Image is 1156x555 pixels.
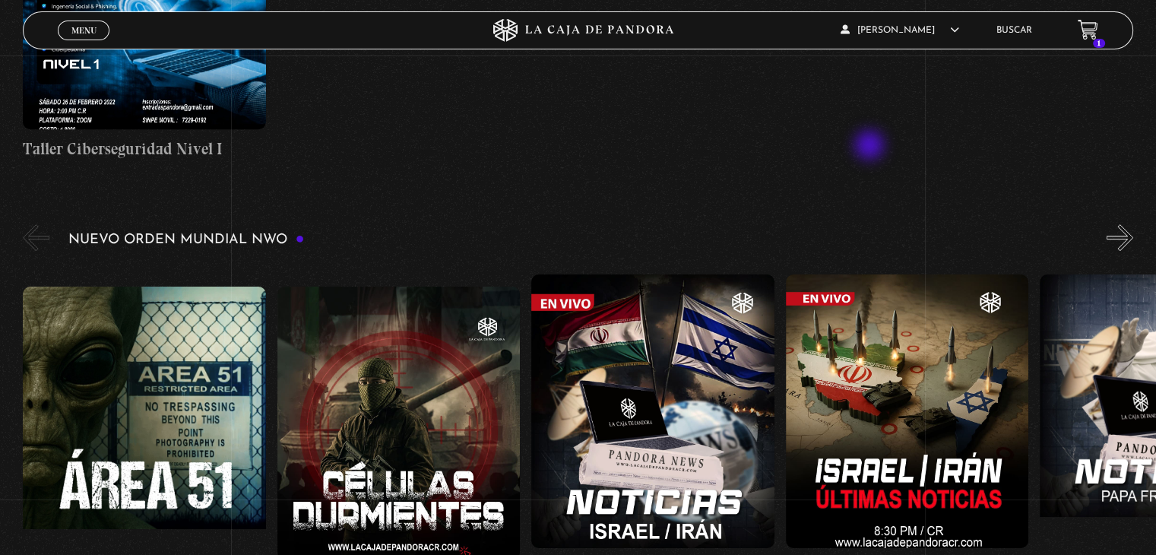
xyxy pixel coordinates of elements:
[71,26,97,35] span: Menu
[1078,20,1098,40] a: 1
[1093,39,1105,48] span: 1
[23,137,265,161] h4: Taller Ciberseguridad Nivel I
[68,233,304,247] h3: Nuevo Orden Mundial NWO
[23,224,49,251] button: Previous
[1107,224,1133,251] button: Next
[66,38,102,49] span: Cerrar
[996,26,1032,35] a: Buscar
[841,26,959,35] span: [PERSON_NAME]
